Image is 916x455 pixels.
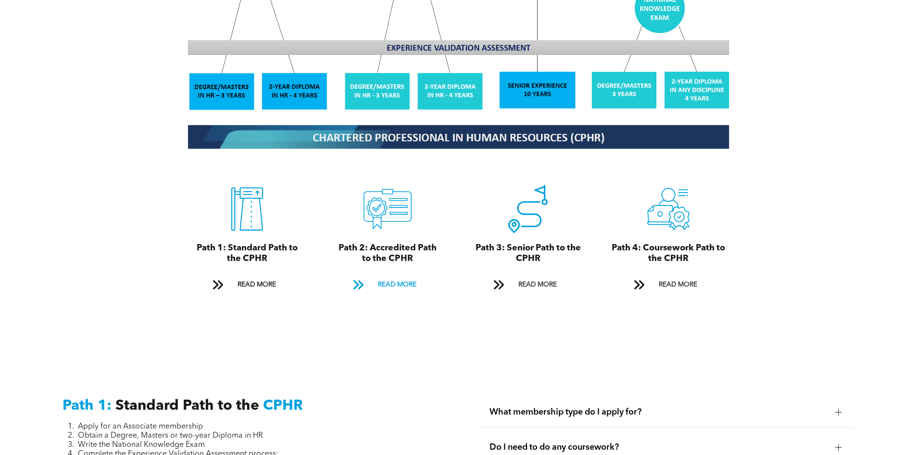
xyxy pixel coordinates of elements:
[489,407,828,417] span: What membership type do I apply for?
[655,276,701,294] span: READ MORE
[115,399,259,413] span: Standard Path to the
[234,276,279,294] span: READ MORE
[263,399,303,413] span: CPHR
[197,244,298,263] span: Path 1: Standard Path to the CPHR
[489,442,828,453] span: Do I need to do any coursework?
[346,276,429,294] a: READ MORE
[78,441,205,449] span: Write the National Knowledge Exam
[78,423,203,430] span: Apply for an Associate membership
[487,276,569,294] a: READ MORE
[375,276,420,294] span: READ MORE
[78,432,263,440] span: Obtain a Degree, Masters or two-year Diploma in HR
[206,276,289,294] a: READ MORE
[339,244,437,263] span: Path 2: Accredited Path to the CPHR
[515,276,560,294] span: READ MORE
[627,276,710,294] a: READ MORE
[612,244,725,263] span: Path 4: Coursework Path to the CPHR
[63,399,112,413] span: Path 1:
[476,244,581,263] span: Path 3: Senior Path to the CPHR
